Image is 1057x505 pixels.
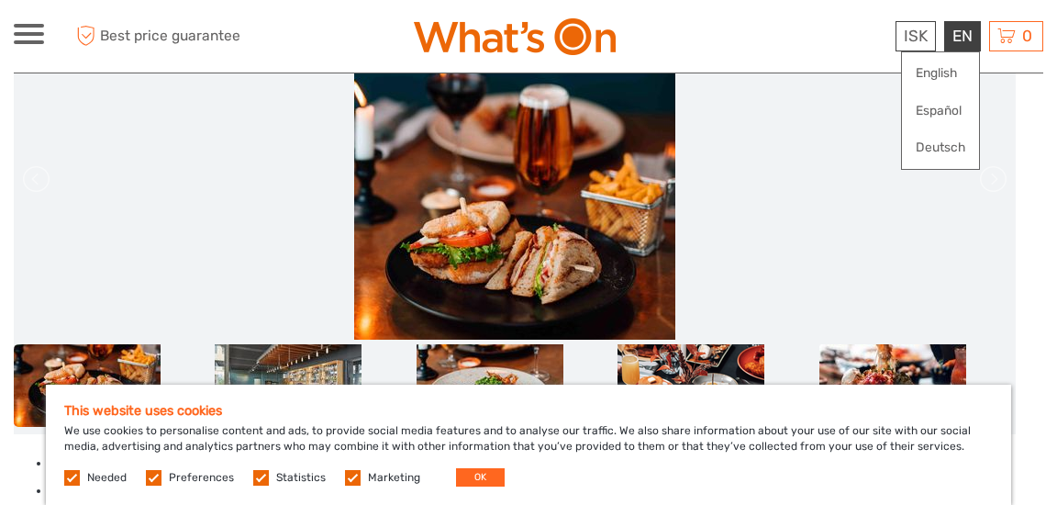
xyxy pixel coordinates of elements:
[904,27,928,45] span: ISK
[26,32,207,47] p: We're away right now. Please check back later!
[368,470,420,486] label: Marketing
[215,344,362,427] img: a361a9898bb24151894e3cdaf28d599b_slider_thumbnail.jpg
[1019,27,1035,45] span: 0
[902,95,979,128] a: Español
[618,344,764,427] img: b84571a4e0104c969294765e99e64273_slider_thumbnail.png
[87,470,127,486] label: Needed
[819,344,966,427] img: 56c8ce725d7941c7ba03a37369999fdb_slider_thumbnail.jpg
[169,470,234,486] label: Preferences
[944,21,981,51] div: EN
[417,344,563,427] img: 7e8c67181b8d4daba965936fd6dcfecc_slider_thumbnail.jpg
[211,28,233,50] button: Open LiveChat chat widget
[276,470,326,486] label: Statistics
[46,385,1011,505] div: We use cookies to personalise content and ads, to provide social media features and to analyse ou...
[902,57,979,90] a: English
[72,21,272,51] span: Best price guarantee
[354,18,675,340] img: 7915edf7fad34ebaadf1aeb7aa525a42_main_slider.jpg
[414,18,616,55] img: What's On
[902,131,979,164] a: Deutsch
[456,468,505,487] button: OK
[64,403,993,419] h5: This website uses cookies
[14,344,161,427] img: 7915edf7fad34ebaadf1aeb7aa525a42_slider_thumbnail.jpg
